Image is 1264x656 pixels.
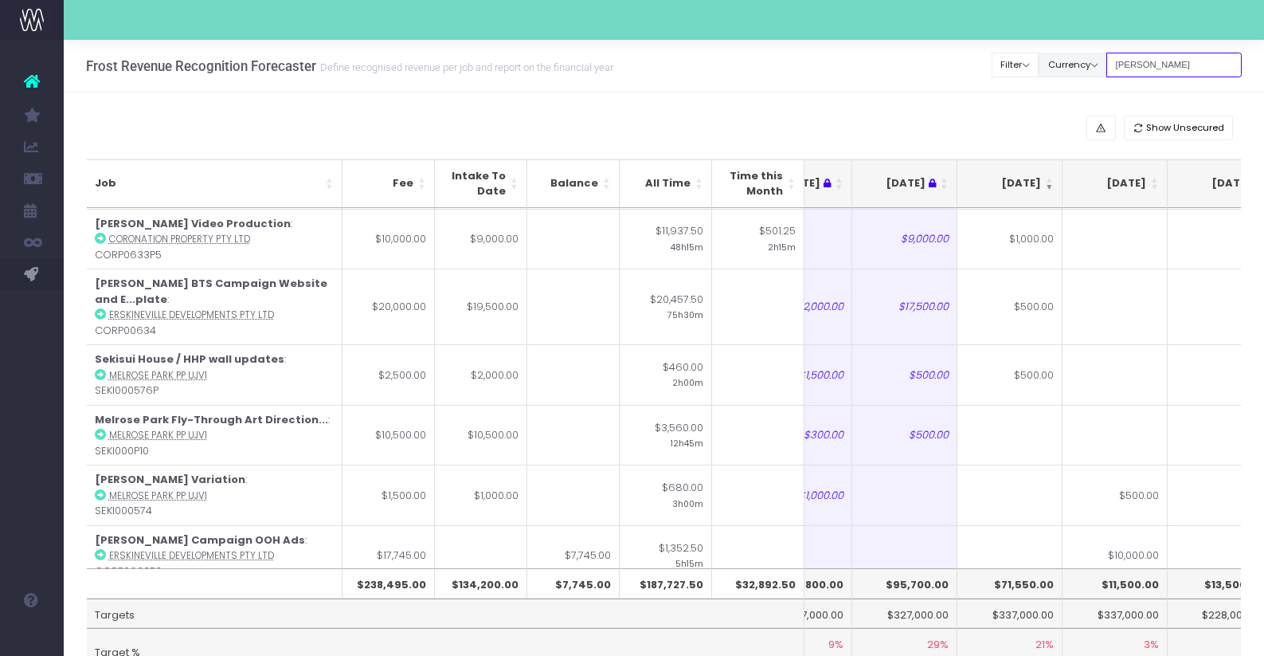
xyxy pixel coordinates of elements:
[768,239,796,253] small: 2h15m
[957,159,1062,208] th: Oct 25: activate to sort column ascending
[342,568,435,599] th: $238,495.00
[435,568,527,599] th: $134,200.00
[620,465,712,525] td: $680.00
[672,375,703,389] small: 2h00m
[852,159,957,208] th: Sep 25 : activate to sort column ascending
[1062,465,1168,525] td: $500.00
[672,496,703,510] small: 3h00m
[435,344,527,405] td: $2,000.00
[95,276,327,307] strong: [PERSON_NAME] BTS Campaign Website and E...plate
[828,637,843,653] span: 9%
[712,159,804,208] th: Time this Month: activate to sort column ascending
[671,435,703,450] small: 12h45m
[1106,53,1242,77] input: Search...
[1062,525,1168,586] td: $10,000.00
[620,568,712,599] th: $187,727.50
[1124,116,1234,140] button: Show Unsecured
[87,269,342,344] td: : CORP00634
[620,405,712,465] td: $3,560.00
[109,549,274,562] abbr: Erskineville Developments Pty Ltd
[342,465,435,525] td: $1,500.00
[671,239,703,253] small: 48h15m
[20,624,44,648] img: images/default_profile_image.png
[712,209,804,269] td: $501.25
[95,412,328,427] strong: Melrose Park Fly-Through Art Direction...
[87,405,342,465] td: : SEKI000P10
[95,216,291,231] strong: [PERSON_NAME] Video Production
[109,489,207,502] abbr: Melrose Park PP UJV1
[1062,159,1168,208] th: Nov 25: activate to sort column ascending
[667,307,703,321] small: 75h30m
[87,465,342,525] td: : SEKI000574
[620,269,712,344] td: $20,457.50
[527,159,620,208] th: Balance: activate to sort column ascending
[1062,568,1168,599] th: $11,500.00
[95,352,284,367] strong: Sekisui House / HHP wall updates
[342,405,435,465] td: $10,500.00
[527,525,620,586] td: $7,745.00
[316,58,613,74] small: Define recognised revenue per job and report on the financial year
[852,269,957,344] td: $17,500.00
[435,209,527,269] td: $9,000.00
[342,159,435,208] th: Fee: activate to sort column ascending
[109,429,207,442] abbr: Melrose Park PP UJV1
[957,568,1062,599] th: $71,550.00
[86,58,613,74] h3: Frost Revenue Recognition Forecaster
[957,344,1062,405] td: $500.00
[95,532,305,548] strong: [PERSON_NAME] Campaign OOH Ads
[852,209,957,269] td: $9,000.00
[620,344,712,405] td: $460.00
[87,599,804,629] td: Targets
[87,159,342,208] th: Job: activate to sort column ascending
[95,472,245,487] strong: [PERSON_NAME] Variation
[109,233,250,246] abbr: Coronation Property Pty Ltd
[342,209,435,269] td: $10,000.00
[675,556,703,570] small: 5h15m
[109,369,207,382] abbr: Melrose Park PP UJV1
[1035,637,1054,653] span: 21%
[435,159,527,208] th: Intake To Date: activate to sort column ascending
[1039,53,1107,77] button: Currency
[87,209,342,269] td: : CORP0633P5
[712,568,804,599] th: $32,892.50
[852,344,957,405] td: $500.00
[87,525,342,586] td: : CORP0633P3
[1062,599,1168,629] td: $337,000.00
[992,53,1039,77] button: Filter
[620,159,712,208] th: All Time: activate to sort column ascending
[852,568,957,599] th: $95,700.00
[435,269,527,344] td: $19,500.00
[342,269,435,344] td: $20,000.00
[435,405,527,465] td: $10,500.00
[342,525,435,586] td: $17,745.00
[957,599,1062,629] td: $337,000.00
[527,568,620,599] th: $7,745.00
[1144,637,1159,653] span: 3%
[620,525,712,586] td: $1,352.50
[435,465,527,525] td: $1,000.00
[852,599,957,629] td: $327,000.00
[852,405,957,465] td: $500.00
[620,209,712,269] td: $11,937.50
[342,344,435,405] td: $2,500.00
[109,308,274,321] abbr: Erskineville Developments Pty Ltd
[957,269,1062,344] td: $500.00
[957,209,1062,269] td: $1,000.00
[927,637,949,653] span: 29%
[87,344,342,405] td: : SEKI000576P
[1146,121,1224,135] span: Show Unsecured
